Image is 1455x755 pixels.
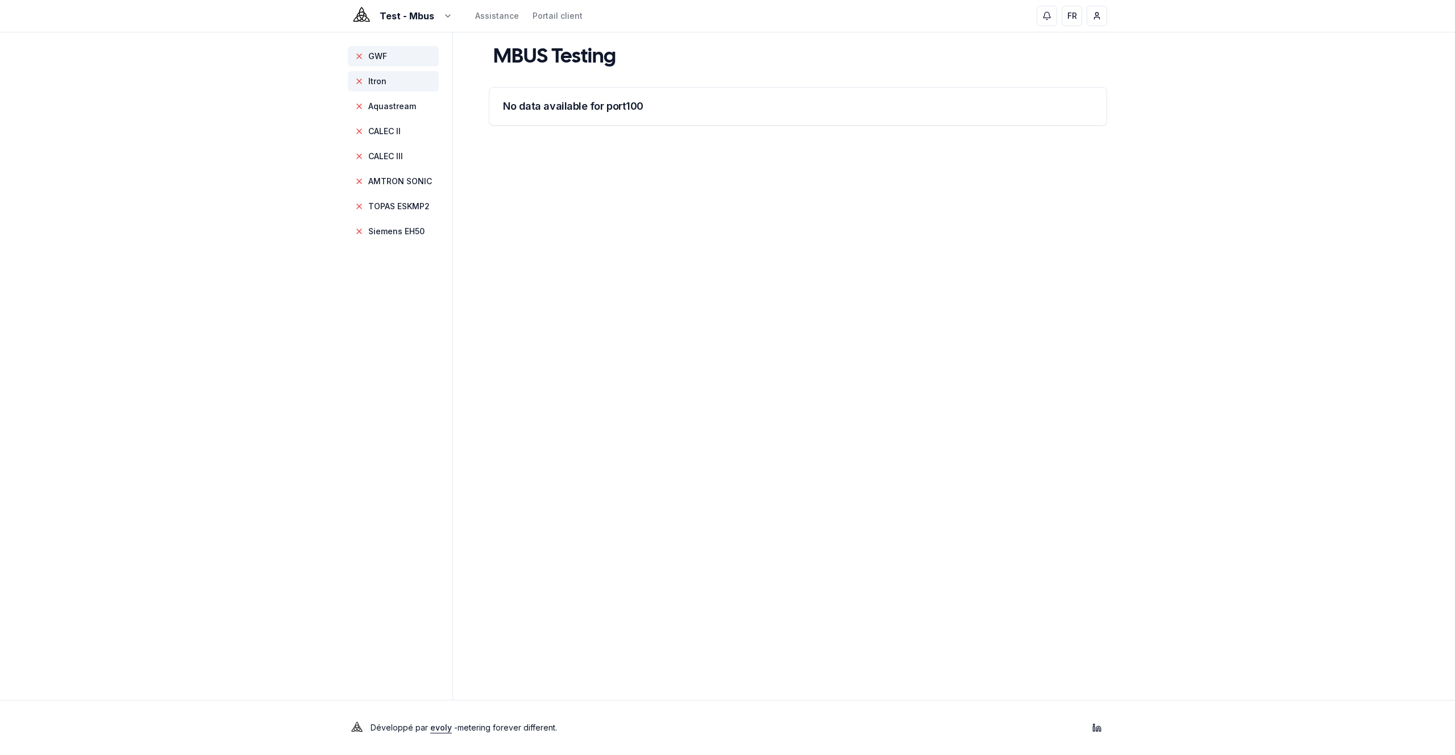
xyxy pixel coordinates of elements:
h3: No data available for port 100 [503,101,1093,111]
span: GWF [368,51,387,62]
span: FR [1067,10,1077,22]
span: TOPAS ESKMP2 [368,201,430,212]
span: CALEC III [368,151,403,162]
img: Evoly Logo [348,719,366,737]
span: AMTRON SONIC [368,176,432,187]
a: evoly [430,723,452,732]
p: Développé par - metering forever different . [371,720,557,736]
img: Evoly Logo [348,2,375,30]
button: FR [1062,6,1082,26]
span: Itron [368,76,386,87]
a: Portail client [533,10,583,22]
h1: MBUS Testing [493,46,616,69]
a: Assistance [475,10,519,22]
button: Test - Mbus [348,9,452,23]
span: Test - Mbus [380,9,434,23]
span: Siemens EH50 [368,226,425,237]
span: CALEC II [368,126,401,137]
span: Aquastream [368,101,416,112]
